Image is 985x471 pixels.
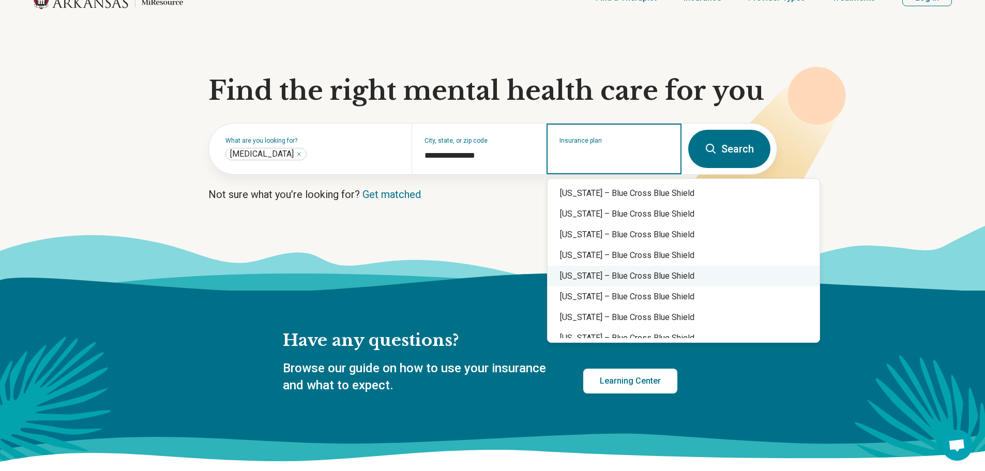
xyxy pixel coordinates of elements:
div: Psychologist [225,148,307,160]
p: Not sure what you’re looking for? [208,187,777,202]
a: Learning Center [583,369,677,393]
div: [US_STATE] – Blue Cross Blue Shield [548,204,820,224]
span: [MEDICAL_DATA] [230,149,294,159]
h1: Find the right mental health care for you [208,75,777,107]
div: [US_STATE] – Blue Cross Blue Shield [548,245,820,266]
div: [US_STATE] – Blue Cross Blue Shield [548,224,820,245]
button: Psychologist [296,151,302,157]
div: [US_STATE] – Blue Cross Blue Shield [548,183,820,204]
a: Get matched [362,188,421,201]
div: [US_STATE] – Blue Cross Blue Shield [548,307,820,328]
label: What are you looking for? [225,138,399,144]
div: Suggestions [548,183,820,338]
div: [US_STATE] – Blue Cross Blue Shield [548,286,820,307]
div: [US_STATE] – Blue Cross Blue Shield [548,328,820,348]
p: Browse our guide on how to use your insurance and what to expect. [283,360,558,394]
div: Open chat [942,430,973,461]
div: [US_STATE] – Blue Cross Blue Shield [548,266,820,286]
button: Search [688,130,770,168]
h2: Have any questions? [283,330,677,352]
